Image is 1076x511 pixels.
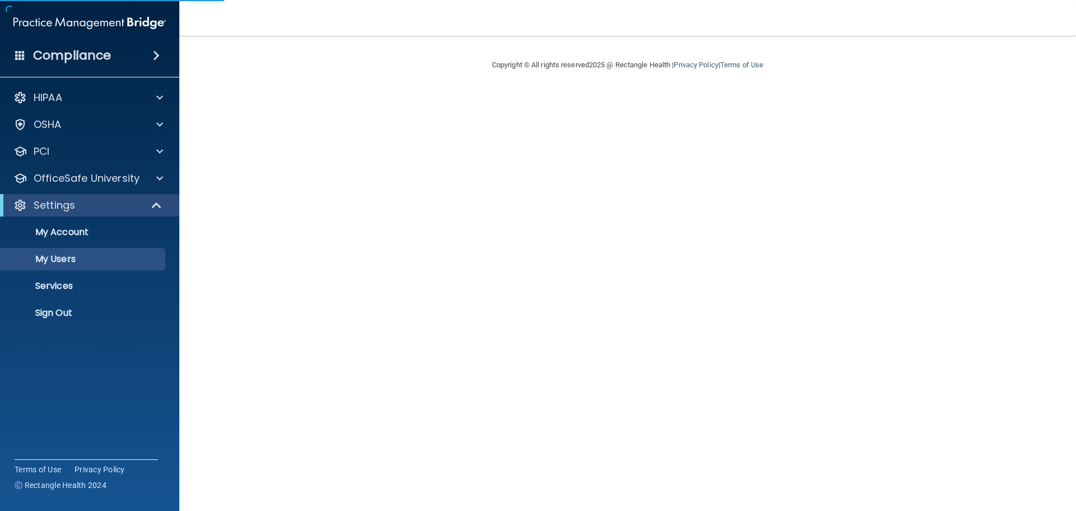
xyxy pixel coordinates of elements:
[7,227,160,238] p: My Account
[13,172,163,185] a: OfficeSafe University
[34,145,49,158] p: PCI
[34,199,75,212] p: Settings
[423,47,832,83] div: Copyright © All rights reserved 2025 @ Rectangle Health | |
[720,61,763,69] a: Terms of Use
[34,172,140,185] p: OfficeSafe University
[674,61,718,69] a: Privacy Policy
[13,199,163,212] a: Settings
[33,48,111,63] h4: Compliance
[7,280,160,292] p: Services
[13,91,163,104] a: HIPAA
[7,254,160,265] p: My Users
[7,307,160,319] p: Sign Out
[75,464,125,475] a: Privacy Policy
[13,145,163,158] a: PCI
[34,118,62,131] p: OSHA
[13,12,166,34] img: PMB logo
[15,480,106,491] span: Ⓒ Rectangle Health 2024
[34,91,62,104] p: HIPAA
[15,464,61,475] a: Terms of Use
[13,118,163,131] a: OSHA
